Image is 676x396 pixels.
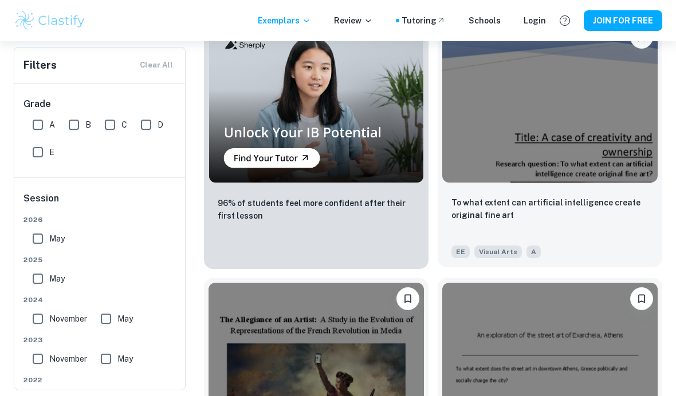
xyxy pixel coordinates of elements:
[117,353,133,365] span: May
[584,10,662,31] button: JOIN FOR FREE
[402,14,446,27] a: Tutoring
[49,118,55,131] span: A
[23,335,177,345] span: 2023
[258,14,311,27] p: Exemplars
[85,118,91,131] span: B
[526,245,541,258] span: A
[117,312,133,325] span: May
[451,196,649,221] p: To what extent can artificial intelligence create original fine art
[204,18,429,269] a: Thumbnail96% of students feel more confident after their first lesson
[555,11,575,30] button: Help and Feedback
[23,97,177,111] h6: Grade
[23,192,177,215] h6: Session
[49,232,65,245] span: May
[334,14,373,27] p: Review
[49,272,65,285] span: May
[121,118,127,131] span: C
[14,9,87,32] img: Clastify logo
[49,146,54,159] span: E
[474,245,522,258] span: Visual Arts
[451,245,470,258] span: EE
[23,375,177,385] span: 2022
[49,312,87,325] span: November
[630,287,653,310] button: Please log in to bookmark exemplars
[209,23,424,183] img: Thumbnail
[524,14,546,27] a: Login
[396,287,419,310] button: Please log in to bookmark exemplars
[442,21,658,183] img: Visual Arts EE example thumbnail: To what extent can artificial intelligen
[23,215,177,225] span: 2026
[49,353,87,365] span: November
[158,118,163,131] span: D
[23,57,57,73] h6: Filters
[438,18,662,269] a: Please log in to bookmark exemplarsTo what extent can artificial intelligence create original fin...
[23,255,177,265] span: 2025
[23,295,177,305] span: 2024
[218,197,415,222] p: 96% of students feel more confident after their first lesson
[469,14,501,27] a: Schools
